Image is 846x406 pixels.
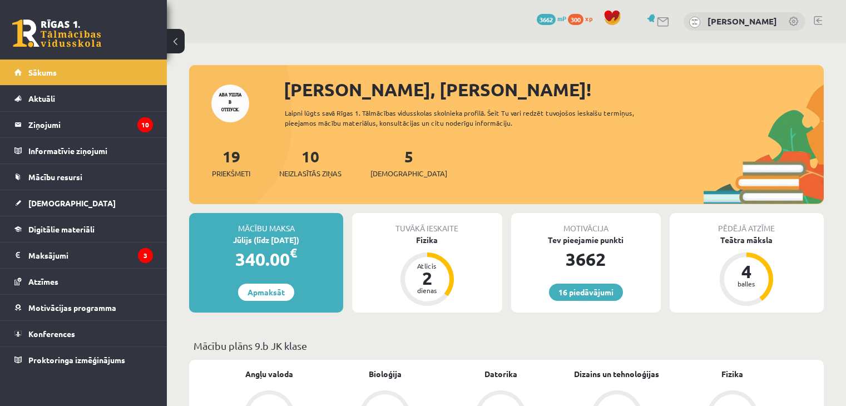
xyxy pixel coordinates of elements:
a: Rīgas 1. Tālmācības vidusskola [12,19,101,47]
a: Proktoringa izmēģinājums [14,347,153,373]
a: 3662 mP [537,14,566,23]
div: Fizika [352,234,502,246]
span: xp [585,14,592,23]
i: 10 [137,117,153,132]
a: Informatīvie ziņojumi [14,138,153,164]
span: Neizlasītās ziņas [279,168,342,179]
a: 19Priekšmeti [212,146,250,179]
a: Ziņojumi10 [14,112,153,137]
a: Datorika [484,368,517,380]
a: Teātra māksla 4 balles [670,234,824,308]
a: Fizika Atlicis 2 dienas [352,234,502,308]
span: Atzīmes [28,276,58,286]
span: 3662 [537,14,556,25]
div: Mācību maksa [189,213,343,234]
a: 5[DEMOGRAPHIC_DATA] [370,146,447,179]
div: 340.00 [189,246,343,273]
span: Konferences [28,329,75,339]
div: Motivācija [511,213,661,234]
div: Jūlijs (līdz [DATE]) [189,234,343,246]
a: Fizika [721,368,743,380]
span: [DEMOGRAPHIC_DATA] [28,198,116,208]
span: Sākums [28,67,57,77]
span: Proktoringa izmēģinājums [28,355,125,365]
i: 3 [138,248,153,263]
legend: Maksājumi [28,242,153,268]
a: Maksājumi3 [14,242,153,268]
a: Atzīmes [14,269,153,294]
div: Atlicis [410,263,444,269]
span: Priekšmeti [212,168,250,179]
div: 3662 [511,246,661,273]
a: Dizains un tehnoloģijas [574,368,659,380]
a: [PERSON_NAME] [708,16,777,27]
div: Laipni lūgts savā Rīgas 1. Tālmācības vidusskolas skolnieka profilā. Šeit Tu vari redzēt tuvojošo... [285,108,666,128]
div: balles [730,280,763,287]
a: Bioloģija [369,368,402,380]
span: [DEMOGRAPHIC_DATA] [370,168,447,179]
a: Mācību resursi [14,164,153,190]
div: 4 [730,263,763,280]
a: Angļu valoda [245,368,293,380]
span: Digitālie materiāli [28,224,95,234]
a: 300 xp [568,14,598,23]
div: Teātra māksla [670,234,824,246]
p: Mācību plāns 9.b JK klase [194,338,819,353]
a: Digitālie materiāli [14,216,153,242]
a: Motivācijas programma [14,295,153,320]
div: 2 [410,269,444,287]
a: [DEMOGRAPHIC_DATA] [14,190,153,216]
div: Pēdējā atzīme [670,213,824,234]
img: Viktorija Rimkute [689,17,700,28]
span: mP [557,14,566,23]
a: Konferences [14,321,153,346]
a: Sākums [14,60,153,85]
div: [PERSON_NAME], [PERSON_NAME]! [284,76,824,103]
a: 10Neizlasītās ziņas [279,146,342,179]
a: 16 piedāvājumi [549,284,623,301]
div: dienas [410,287,444,294]
a: Aktuāli [14,86,153,111]
span: 300 [568,14,583,25]
span: Aktuāli [28,93,55,103]
span: € [290,245,297,261]
span: Mācību resursi [28,172,82,182]
legend: Informatīvie ziņojumi [28,138,153,164]
legend: Ziņojumi [28,112,153,137]
div: Tuvākā ieskaite [352,213,502,234]
a: Apmaksāt [238,284,294,301]
span: Motivācijas programma [28,303,116,313]
div: Tev pieejamie punkti [511,234,661,246]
